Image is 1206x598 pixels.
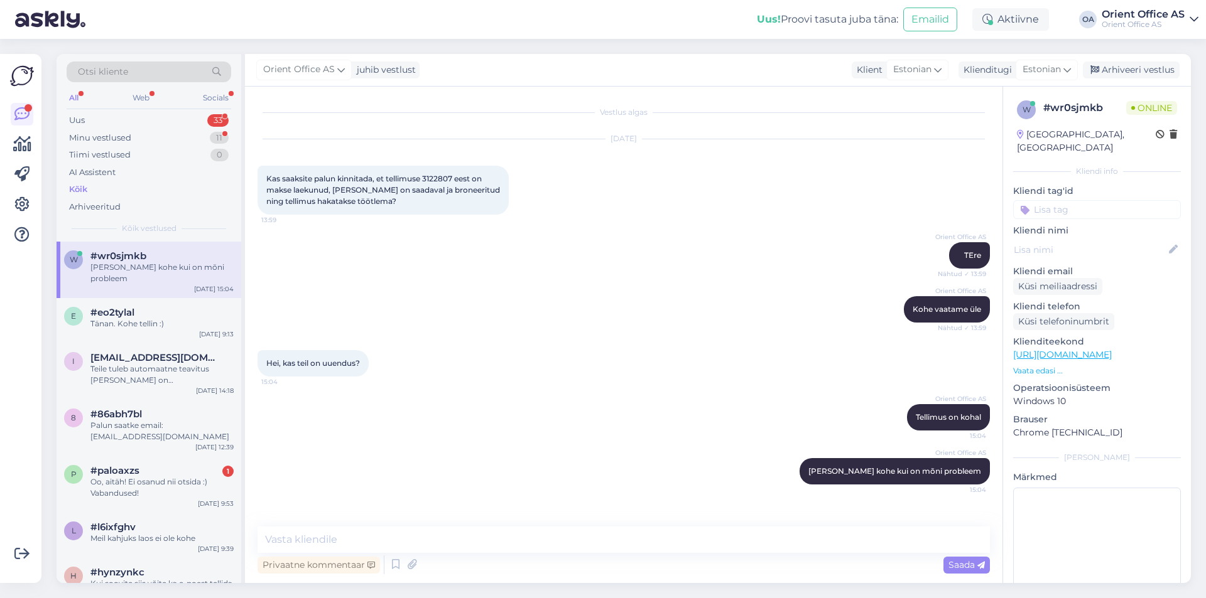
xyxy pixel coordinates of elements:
[1014,243,1166,257] input: Lisa nimi
[90,476,234,499] div: Oo, aitäh! Ei osanud nii otsida :) Vabandused!
[1102,9,1198,29] a: Orient Office ASOrient Office AS
[893,63,932,77] span: Estonian
[69,132,131,144] div: Minu vestlused
[1013,300,1181,313] p: Kliendi telefon
[200,90,231,106] div: Socials
[1013,395,1181,408] p: Windows 10
[1013,349,1112,360] a: [URL][DOMAIN_NAME]
[210,132,229,144] div: 11
[916,412,981,422] span: Tellimus on kohal
[959,63,1012,77] div: Klienditugi
[1013,382,1181,395] p: Operatsioonisüsteem
[1102,19,1185,29] div: Orient Office AS
[1013,365,1181,376] p: Vaata edasi ...
[70,571,77,580] span: h
[90,420,234,442] div: Palun saatke email: [EMAIL_ADDRESS][DOMAIN_NAME]
[1013,166,1181,177] div: Kliendi info
[939,431,986,440] span: 15:04
[948,559,985,570] span: Saada
[67,90,81,106] div: All
[913,304,981,314] span: Kohe vaatame üle
[71,469,77,479] span: p
[69,166,116,179] div: AI Assistent
[90,363,234,386] div: Teile tuleb automaatne teavitus [PERSON_NAME] on [PERSON_NAME]
[90,307,134,318] span: #eo2tylal
[1083,61,1180,78] div: Arhiveeri vestlus
[194,284,234,294] div: [DATE] 15:04
[198,544,234,553] div: [DATE] 9:39
[852,63,883,77] div: Klient
[78,65,128,78] span: Otsi kliente
[757,12,898,27] div: Proovi tasuta juba täna:
[72,356,75,366] span: i
[938,323,986,333] span: Nähtud ✓ 13:59
[258,133,990,144] div: [DATE]
[90,465,139,476] span: #paloaxzs
[261,377,308,387] span: 15:04
[90,533,234,544] div: Meil kahjuks laos ei ole kohe
[903,8,957,31] button: Emailid
[207,114,229,127] div: 33
[10,64,34,88] img: Askly Logo
[1017,128,1156,154] div: [GEOGRAPHIC_DATA], [GEOGRAPHIC_DATA]
[1102,9,1185,19] div: Orient Office AS
[972,8,1049,31] div: Aktiivne
[122,223,177,234] span: Kõik vestlused
[352,63,416,77] div: juhib vestlust
[1023,105,1031,114] span: w
[1079,11,1097,28] div: OA
[1126,101,1177,115] span: Online
[90,352,221,363] span: iljinaa@bk.ru
[199,329,234,339] div: [DATE] 9:13
[266,174,502,206] span: Kas saaksite palun kinnitada, et tellimuse 3122807 eest on makse laekunud, [PERSON_NAME] on saada...
[210,149,229,161] div: 0
[222,466,234,477] div: 1
[90,521,136,533] span: #l6ixfghv
[935,286,986,296] span: Orient Office AS
[261,215,308,225] span: 13:59
[71,413,76,422] span: 8
[1013,471,1181,484] p: Märkmed
[1023,63,1061,77] span: Estonian
[90,318,234,329] div: Tänan. Kohe tellin :)
[69,201,121,213] div: Arhiveeritud
[757,13,781,25] b: Uus!
[198,499,234,508] div: [DATE] 9:53
[90,250,146,262] span: #wr0sjmkb
[808,466,981,476] span: [PERSON_NAME] kohe kui on mõni probleem
[964,250,981,260] span: TEre
[72,526,76,535] span: l
[1013,335,1181,348] p: Klienditeekond
[69,183,87,196] div: Kõik
[1013,184,1181,198] p: Kliendi tag'id
[935,232,986,242] span: Orient Office AS
[196,386,234,395] div: [DATE] 14:18
[939,485,986,494] span: 15:04
[70,255,78,264] span: w
[71,311,76,321] span: e
[935,448,986,457] span: Orient Office AS
[1013,200,1181,219] input: Lisa tag
[1013,265,1181,278] p: Kliendi email
[90,408,142,420] span: #86abh7bl
[1043,100,1126,115] div: # wr0sjmkb
[195,442,234,452] div: [DATE] 12:39
[1013,426,1181,439] p: Chrome [TECHNICAL_ID]
[1013,313,1114,330] div: Küsi telefoninumbrit
[1013,278,1102,295] div: Küsi meiliaadressi
[263,63,335,77] span: Orient Office AS
[90,262,234,284] div: [PERSON_NAME] kohe kui on mõni probleem
[1013,413,1181,426] p: Brauser
[1013,452,1181,463] div: [PERSON_NAME]
[935,394,986,403] span: Orient Office AS
[266,358,360,368] span: Hei, kas teil on uuendus?
[69,114,85,127] div: Uus
[258,557,380,574] div: Privaatne kommentaar
[1013,224,1181,237] p: Kliendi nimi
[130,90,152,106] div: Web
[69,149,131,161] div: Tiimi vestlused
[258,107,990,118] div: Vestlus algas
[90,567,144,578] span: #hynzynkc
[938,269,986,279] span: Nähtud ✓ 13:59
